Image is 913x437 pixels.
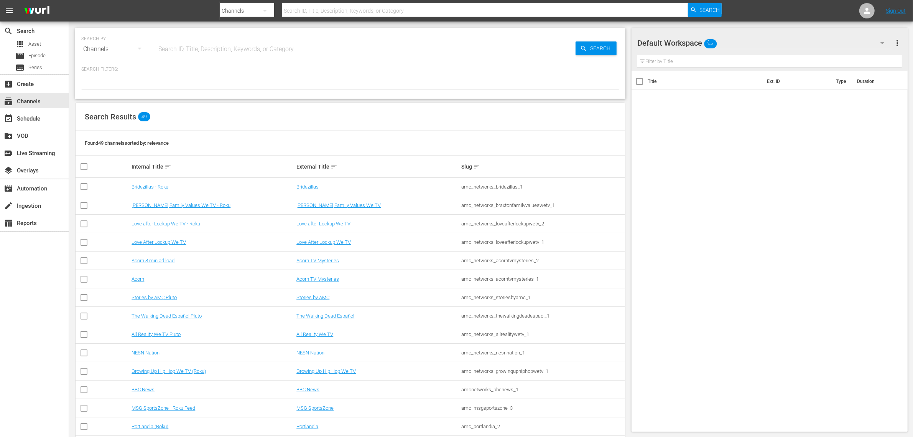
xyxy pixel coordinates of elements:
[296,368,356,374] a: Growing Up Hip Hop We TV
[4,218,13,228] span: Reports
[461,221,624,227] div: amc_networks_loveafterlockupwetv_2
[886,8,906,14] a: Sign Out
[831,71,852,92] th: Type
[132,162,294,171] div: Internal Title
[132,239,186,245] a: Love After Lockup We TV
[461,424,624,429] div: amc_portlandia_2
[296,276,339,282] a: Acorn TV Mysteries
[648,71,762,92] th: Title
[296,405,334,411] a: MSG SportsZone
[132,276,144,282] a: Acorn
[5,6,14,15] span: menu
[18,2,55,20] img: ans4CAIJ8jUAAAAAAAAAAAAAAAAAAAAAAAAgQb4GAAAAAAAAAAAAAAAAAAAAAAAAJMjXAAAAAAAAAAAAAAAAAAAAAAAAgAT5G...
[688,3,722,17] button: Search
[138,112,150,121] span: 49
[699,3,720,17] span: Search
[4,131,13,141] span: VOD
[296,202,381,208] a: [PERSON_NAME] Family Values We TV
[296,313,354,319] a: The Walking Dead Español
[4,201,13,210] span: Ingestion
[4,114,13,123] span: Schedule
[132,202,230,208] a: [PERSON_NAME] Family Values We TV - Roku
[331,163,337,170] span: sort
[28,64,42,71] span: Series
[81,66,619,73] p: Search Filters:
[296,221,350,227] a: Love after Lockup We TV
[4,166,13,175] span: Overlays
[296,239,351,245] a: Love After Lockup We TV
[132,387,155,392] a: BBC News
[461,368,624,374] div: amc_networks_growinguphiphopwetv_1
[4,97,13,106] span: Channels
[15,40,25,49] span: Asset
[132,313,202,319] a: The Walking Dead Español Pluto
[132,184,168,190] a: Bridezillas - Roku
[461,405,624,411] div: amc_msgsportszone_3
[461,350,624,356] div: amc_networks_nesnnation_1
[15,63,25,72] span: Series
[81,38,149,60] div: Channels
[15,51,25,61] span: Episode
[296,424,318,429] a: Portlandia
[461,276,624,282] div: amc_networks_acorntvmysteries_1
[4,149,13,158] span: Live Streaming
[461,184,624,190] div: amc_networks_bridezillas_1
[296,350,324,356] a: NESN Nation
[461,202,624,208] div: amc_networks_braxtonfamilyvalueswetv_1
[165,163,171,170] span: sort
[461,331,624,337] div: amc_networks_allrealitywetv_1
[296,331,333,337] a: All Reality We TV
[461,162,624,171] div: Slug
[473,163,480,170] span: sort
[587,41,617,55] span: Search
[132,424,168,429] a: Portlandia (Roku)
[296,184,319,190] a: Bridezillas
[132,221,200,227] a: Love after Lockup We TV - Roku
[296,295,329,300] a: Stories by AMC
[461,387,624,392] div: amcnetworks_bbcnews_1
[637,32,892,54] div: Default Workspace
[852,71,898,92] th: Duration
[296,258,339,263] a: Acorn TV Mysteries
[132,368,206,374] a: Growing Up Hip Hop We TV (Roku)
[132,258,174,263] a: Acorn 8 min ad load
[296,162,459,171] div: External Title
[85,112,136,121] span: Search Results
[4,184,13,193] span: Automation
[132,350,160,356] a: NESN Nation
[132,295,177,300] a: Stories by AMC Pluto
[296,387,319,392] a: BBC News
[85,140,169,146] span: Found 49 channels sorted by: relevance
[28,40,41,48] span: Asset
[763,71,832,92] th: Ext. ID
[4,79,13,89] span: Create
[461,258,624,263] div: amc_networks_acorntvmysteries_2
[461,239,624,245] div: amc_networks_loveafterlockupwetv_1
[132,405,195,411] a: MSG SportsZone - Roku Feed
[893,38,902,48] span: more_vert
[576,41,617,55] button: Search
[461,313,624,319] div: amc_networks_thewalkingdeadespaol_1
[4,26,13,36] span: Search
[28,52,46,60] span: Episode
[132,331,181,337] a: All Reality We TV Pluto
[893,34,902,52] button: more_vert
[461,295,624,300] div: amc_networks_storiesbyamc_1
